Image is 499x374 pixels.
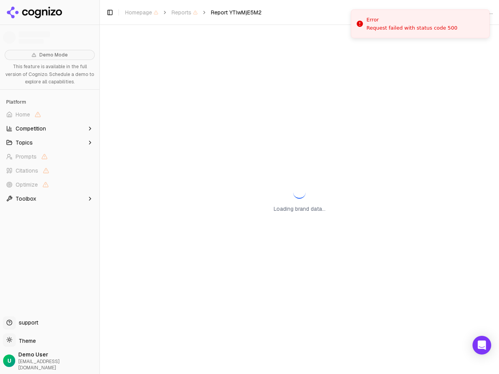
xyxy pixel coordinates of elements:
[3,192,96,205] button: Toolbox
[366,16,457,24] div: Error
[3,136,96,149] button: Topics
[7,357,11,365] span: U
[16,153,37,161] span: Prompts
[16,319,38,326] span: support
[211,9,262,16] span: Report YTIwMjE5M2
[16,139,33,146] span: Topics
[16,125,46,132] span: Competition
[39,52,68,58] span: Demo Mode
[366,25,457,32] div: Request failed with status code 500
[3,96,96,108] div: Platform
[18,358,96,371] span: [EMAIL_ADDRESS][DOMAIN_NAME]
[472,336,491,355] div: Open Intercom Messenger
[172,9,198,16] span: Reports
[16,337,36,344] span: Theme
[16,181,38,189] span: Optimize
[125,9,262,16] nav: breadcrumb
[3,122,96,135] button: Competition
[125,9,158,16] span: Homepage
[5,63,95,86] p: This feature is available in the full version of Cognizo. Schedule a demo to explore all capabili...
[16,167,38,175] span: Citations
[16,195,36,203] span: Toolbox
[18,351,96,358] span: Demo User
[274,205,326,213] p: Loading brand data...
[16,111,30,118] span: Home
